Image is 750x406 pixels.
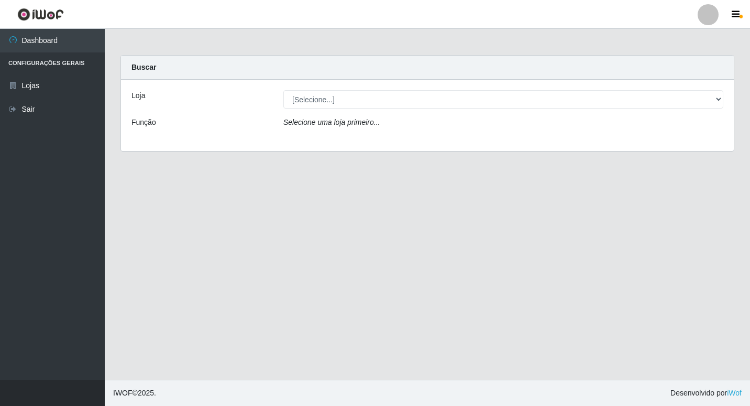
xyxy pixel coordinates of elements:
[131,63,156,71] strong: Buscar
[131,117,156,128] label: Função
[670,388,742,399] span: Desenvolvido por
[727,389,742,397] a: iWof
[17,8,64,21] img: CoreUI Logo
[131,90,145,101] label: Loja
[283,118,380,126] i: Selecione uma loja primeiro...
[113,389,133,397] span: IWOF
[113,388,156,399] span: © 2025 .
